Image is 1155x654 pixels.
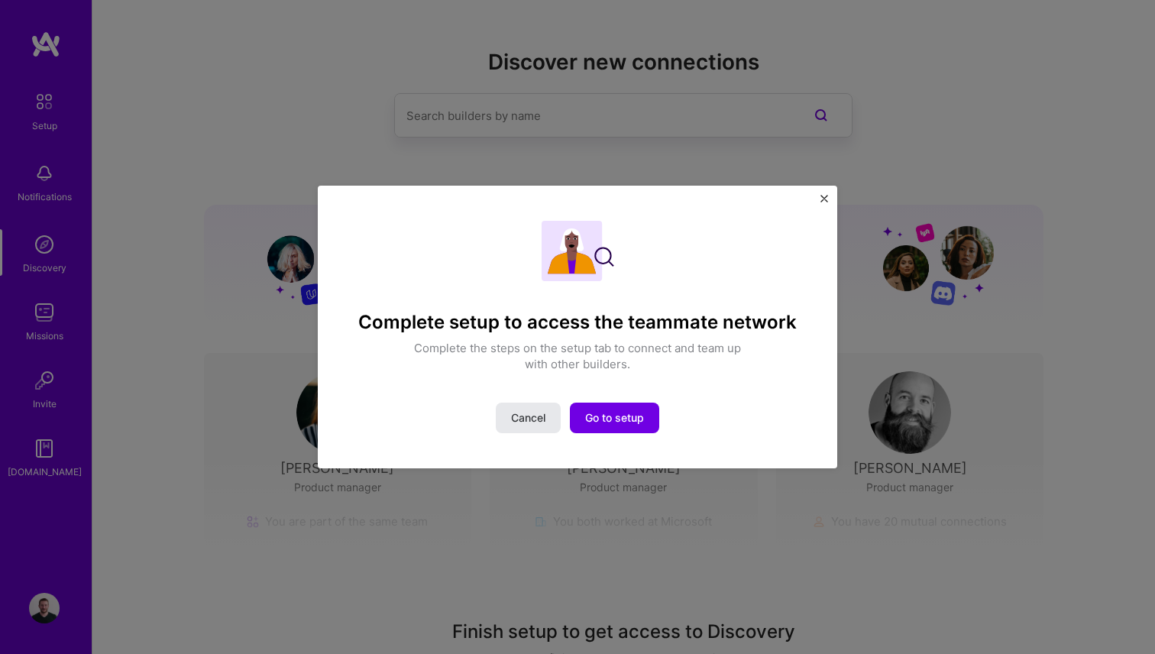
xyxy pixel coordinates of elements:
[542,221,614,281] img: Complete setup illustration
[820,195,828,211] button: Close
[511,410,545,426] span: Cancel
[496,403,561,433] button: Cancel
[585,410,644,426] span: Go to setup
[570,403,659,433] button: Go to setup
[406,340,749,372] p: Complete the steps on the setup tab to connect and team up with other builders.
[358,312,797,334] h4: Complete setup to access the teammate network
